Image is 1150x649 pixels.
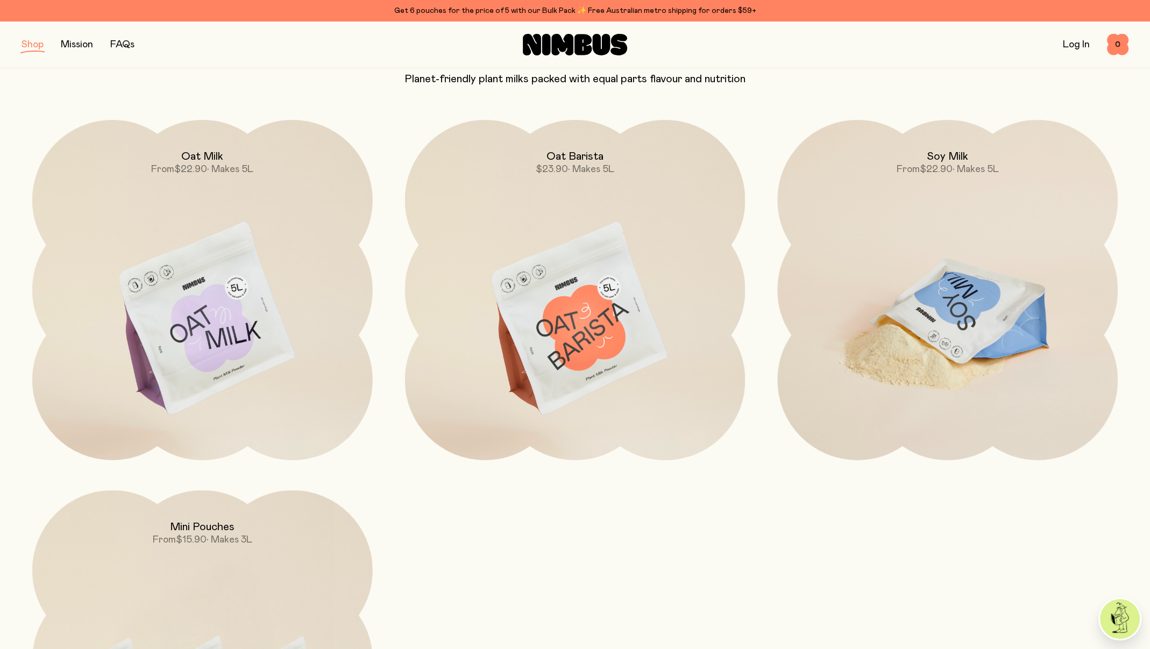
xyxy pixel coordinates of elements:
span: • Makes 5L [568,165,614,174]
a: Oat Barista$23.90• Makes 5L [405,120,746,460]
h2: Oat Milk [181,150,223,163]
span: • Makes 5L [953,165,999,174]
h2: Mini Pouches [170,520,235,533]
span: • Makes 3L [207,535,252,545]
h2: Soy Milk [927,150,968,163]
a: Oat MilkFrom$22.90• Makes 5L [32,120,373,460]
a: Soy MilkFrom$22.90• Makes 5L [777,120,1118,460]
span: $22.90 [920,165,953,174]
span: $23.90 [536,165,568,174]
span: • Makes 5L [207,165,253,174]
span: From [151,165,174,174]
div: Get 6 pouches for the price of 5 with our Bulk Pack ✨ Free Australian metro shipping for orders $59+ [22,4,1128,17]
button: 0 [1107,34,1128,55]
span: $15.90 [176,535,207,545]
a: Log In [1063,40,1090,49]
a: Mission [61,40,93,49]
h2: Oat Barista [546,150,604,163]
a: FAQs [110,40,134,49]
span: From [153,535,176,545]
p: Planet-friendly plant milks packed with equal parts flavour and nutrition [22,73,1128,85]
span: $22.90 [174,165,207,174]
img: agent [1100,599,1140,639]
span: From [897,165,920,174]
